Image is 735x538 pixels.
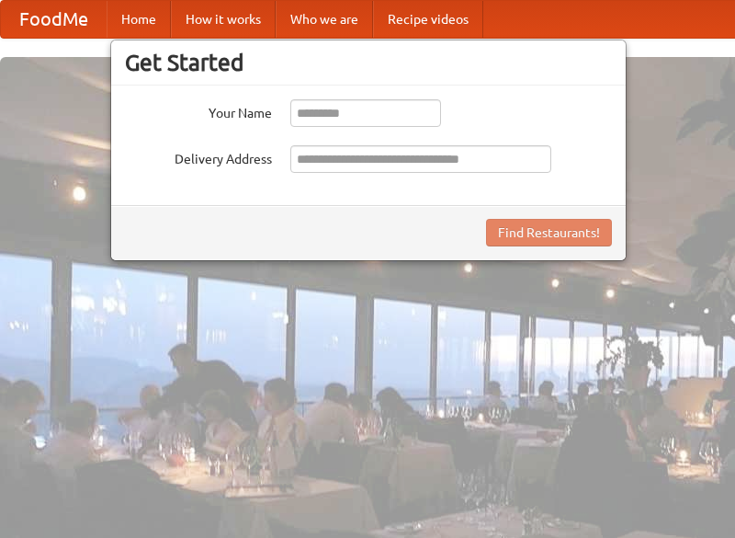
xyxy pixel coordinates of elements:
a: Who we are [276,1,373,38]
a: FoodMe [1,1,107,38]
a: Recipe videos [373,1,483,38]
a: How it works [171,1,276,38]
label: Delivery Address [125,145,272,168]
button: Find Restaurants! [486,219,612,246]
a: Home [107,1,171,38]
label: Your Name [125,99,272,122]
h3: Get Started [125,49,612,76]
